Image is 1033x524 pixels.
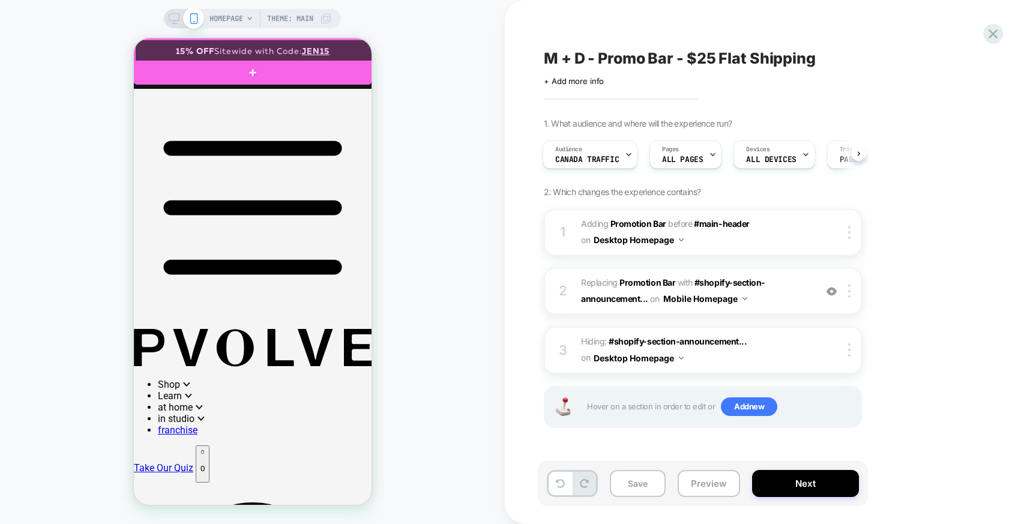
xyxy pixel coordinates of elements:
span: WITH [678,277,693,288]
span: Replacing [581,277,675,288]
div: 2 [557,279,569,303]
span: Hiding : [581,334,810,366]
span: Add new [721,397,777,417]
span: M + D - Promo Bar - $25 Flat Shipping [544,49,816,67]
button: 0 [62,407,76,445]
button: Desktop Homepage [594,231,684,248]
div: 3 [557,339,569,363]
span: on [650,291,659,306]
span: Pages [662,145,679,154]
span: at home [24,363,69,375]
span: BEFORE [668,218,692,229]
span: on [581,350,590,365]
span: on [581,232,590,247]
span: Devices [746,145,769,154]
span: 2. Which changes the experience contains? [544,187,700,197]
img: down arrow [742,297,747,300]
img: close [848,343,851,357]
button: Mobile Homepage [663,290,747,307]
span: 1. What audience and where will the experience run? [544,118,732,128]
img: down arrow [679,238,684,241]
img: close [848,226,851,239]
img: close [848,285,851,298]
img: crossed eye [827,286,837,297]
button: Preview [678,470,740,497]
span: + Add more info [544,76,604,86]
span: Trigger [840,145,863,154]
span: in studio [24,375,71,386]
span: HOMEPAGE [209,9,243,28]
span: Hover on a section in order to edit or [587,397,855,417]
b: Promotion Bar [610,218,666,229]
span: Canada Traffic [555,155,619,164]
b: Promotion Bar [619,277,675,288]
span: ALL DEVICES [746,155,796,164]
span: Shop [24,340,56,352]
img: Joystick [551,397,575,416]
button: Desktop Homepage [594,349,684,367]
span: Adding [581,218,666,229]
span: Page Load [840,155,881,164]
button: Next [752,470,859,497]
div: 1 [557,220,569,244]
img: down arrow [679,357,684,360]
span: Theme: MAIN [267,9,313,28]
a: franchise [24,386,64,397]
p: 0 [67,426,71,435]
span: #shopify-section-announcement... [609,336,747,346]
span: ALL PAGES [662,155,703,164]
span: Audience [555,145,582,154]
span: #main-header [694,218,749,229]
span: Learn [24,352,58,363]
button: Save [610,470,666,497]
